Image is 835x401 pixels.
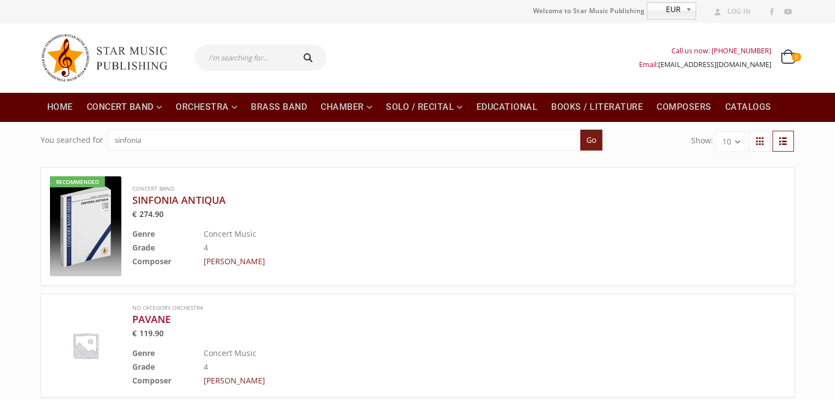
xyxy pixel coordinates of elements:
a: Orchestra [169,92,244,122]
a: No Category [132,304,171,311]
div: Email: [639,58,771,71]
button: Search [292,44,327,71]
span: 0 [792,53,800,62]
form: Show: [691,131,746,152]
a: [PERSON_NAME] [204,256,265,266]
td: 4 [204,241,731,254]
input: I'm searching for... [195,44,292,71]
span: EUR [647,3,681,16]
a: SINFONIA ANTIQUA [132,193,731,207]
div: Call us now: [PHONE_NUMBER] [639,44,771,58]
td: Concert Music [204,227,731,241]
div: You searched for [41,130,103,151]
a: Home [41,92,80,122]
td: 4 [204,360,731,374]
a: Orchestra [172,304,203,311]
img: Star Music Publishing [41,29,178,87]
a: Books / Literature [545,92,649,122]
bdi: 119.90 [132,328,164,338]
b: Composer [132,375,171,386]
span: Welcome to Star Music Publishing [533,3,645,19]
a: [EMAIL_ADDRESS][DOMAIN_NAME] [658,60,771,69]
a: Youtube [781,5,795,19]
a: Catalogs [719,92,778,122]
a: Concert Band [80,92,169,122]
b: Grade [132,361,155,372]
a: Brass Band [244,92,313,122]
bdi: 274.90 [132,209,164,219]
b: Composer [132,256,171,266]
td: Concert Music [204,346,731,360]
b: Grade [132,242,155,253]
a: [PERSON_NAME] [204,375,265,386]
a: Recommended [50,176,121,276]
a: Concert Band [132,185,174,192]
input: Go [580,130,602,151]
a: Chamber [314,92,379,122]
span: € [132,328,137,338]
div: Recommended [50,176,105,187]
a: Log In [710,4,751,19]
span: , [132,303,731,313]
a: Facebook [765,5,779,19]
a: PAVANE [132,313,731,326]
img: Placeholder [50,310,121,381]
b: Genre [132,348,155,358]
b: Genre [132,229,155,239]
a: Solo / Recital [379,92,469,122]
a: Composers [650,92,718,122]
span: € [132,209,137,219]
a: Educational [470,92,545,122]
